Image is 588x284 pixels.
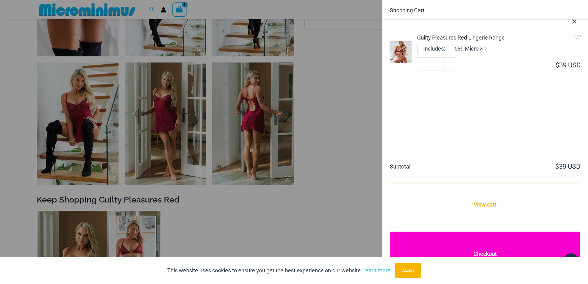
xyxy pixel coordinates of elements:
a: Remove Guilty Pleasures Red Lingerie Range from cart [575,33,581,39]
dt: Includes: [423,44,445,54]
a: Learn more [362,267,390,274]
a: Checkout [390,232,580,276]
p: This website uses cookies to ensure you get the best experience on our website. [167,266,390,275]
bdi: 39 USD [556,61,581,69]
strong: Subtotal: [390,162,484,171]
p: 689 Micro × 1 [454,44,487,53]
span: $ [556,61,559,69]
a: Guilty Pleasures Red Lingerie Range [417,33,580,42]
a: View cart [390,183,580,227]
span: $ [555,163,559,170]
div: Shopping Cart [390,8,580,13]
input: Product quantity [429,57,443,70]
a: + [443,57,455,70]
button: Close Cart Drawer [561,6,588,36]
bdi: 39 USD [555,163,580,170]
a: - [417,57,429,70]
button: Accept [395,263,421,278]
img: Guilty Pleasures Red 1045 Bra 689 Micro 05 [390,41,412,63]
